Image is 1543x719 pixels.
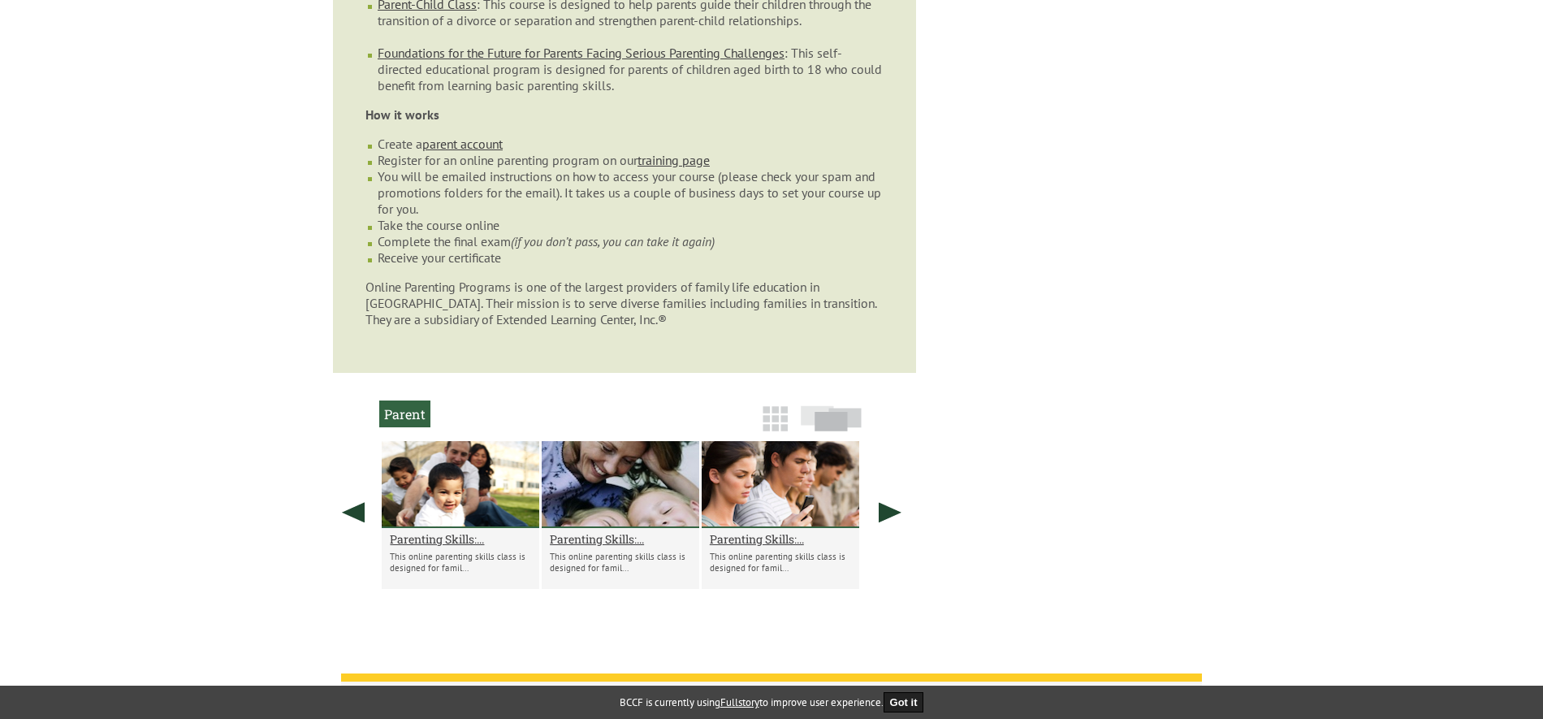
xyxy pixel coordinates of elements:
a: training page [638,152,710,168]
a: Parenting Skills:... [710,531,851,547]
p: Online Parenting Programs is one of the largest providers of family life education in [GEOGRAPHIC... [365,279,884,327]
li: Take the course online [378,217,884,233]
a: Parenting Skills:... [390,531,531,547]
a: Fullstory [720,695,759,709]
li: Create a [378,136,884,152]
img: grid-icon.png [763,406,788,431]
button: Got it [884,692,924,713]
p: This online parenting skills class is designed for famil... [710,551,851,574]
em: (if you don’t pass, you can take it again) [511,233,715,249]
a: Slide View [796,414,867,440]
a: About [427,684,495,715]
li: : This self-directed educational program is designed for parents of children aged birth to 18 who... [378,45,884,93]
h2: Parent [379,401,430,427]
a: Programs [507,684,594,715]
a: Grid View [758,414,793,440]
a: Donate [607,684,681,715]
li: Receive your certificate [378,249,884,266]
li: Parenting Skills: 5-13 [542,441,699,589]
a: parent account [422,136,503,152]
li: Parenting Skills: 0-5 [382,441,539,589]
li: You will be emailed instructions on how to access your course (please check your spam and promoti... [378,168,884,217]
strong: How it works [365,106,439,123]
a: Contact [693,684,772,715]
li: Complete the final exam [378,233,884,249]
a: Sitemap [784,684,860,715]
li: Register for an online parenting program on our [378,152,884,168]
img: slide-icon.png [801,405,862,431]
p: This online parenting skills class is designed for famil... [390,551,531,574]
a: Foundations for the Future for Parents Facing Serious Parenting Challenges [378,45,784,61]
a: News [353,684,415,715]
li: Parenting Skills: 13-18 [702,441,859,589]
a: Parenting Skills:... [550,531,691,547]
p: This online parenting skills class is designed for famil... [550,551,691,574]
